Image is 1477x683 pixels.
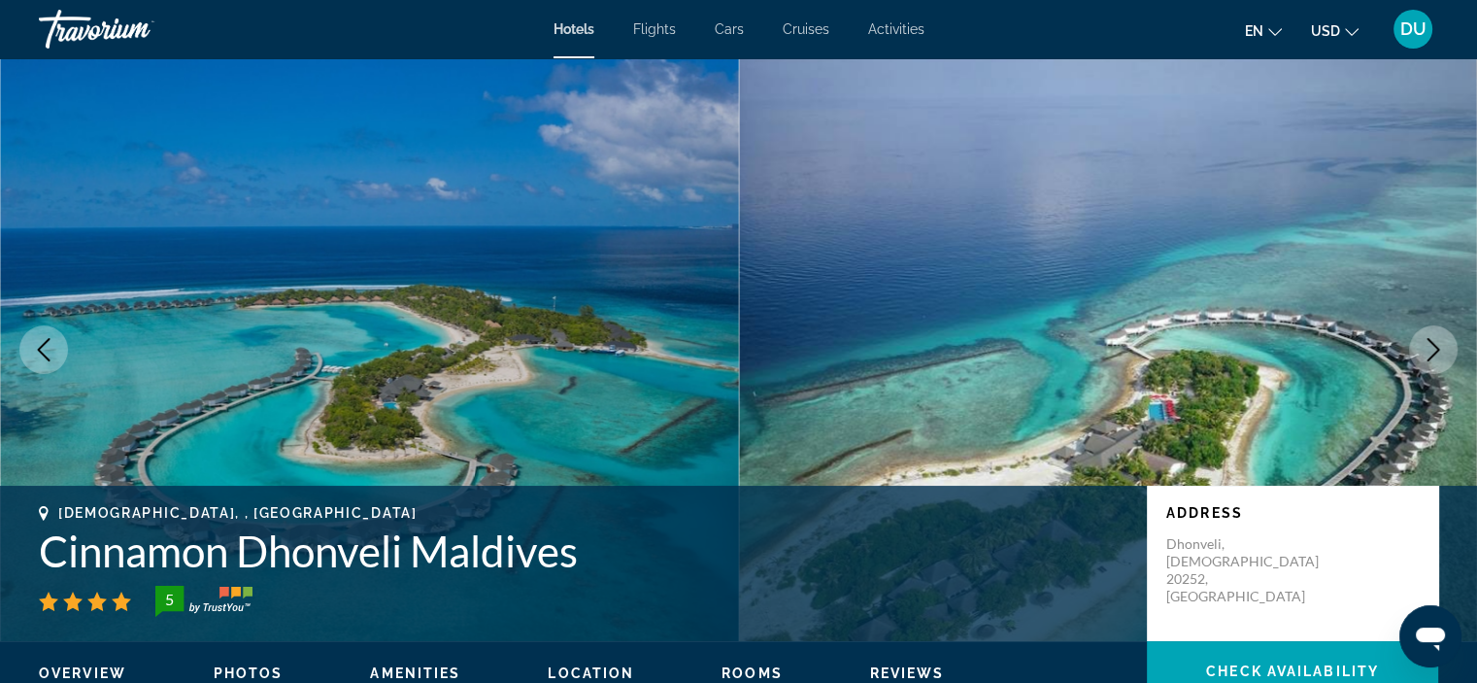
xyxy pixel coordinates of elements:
button: Reviews [870,665,945,682]
span: Overview [39,666,126,681]
button: Change currency [1311,17,1359,45]
h1: Cinnamon Dhonveli Maldives [39,526,1127,576]
span: USD [1311,23,1340,39]
div: 5 [150,588,188,611]
a: Travorium [39,4,233,54]
span: [DEMOGRAPHIC_DATA], , [GEOGRAPHIC_DATA] [58,505,418,521]
button: Change language [1245,17,1282,45]
a: Hotels [554,21,594,37]
span: en [1245,23,1263,39]
span: Check Availability [1206,664,1379,679]
img: trustyou-badge-hor.svg [155,586,252,617]
button: Next image [1409,325,1458,374]
a: Activities [868,21,924,37]
button: Photos [214,665,284,682]
span: Amenities [370,666,460,681]
a: Flights [633,21,676,37]
button: Rooms [722,665,783,682]
p: Dhonveli, [DEMOGRAPHIC_DATA] 20252, [GEOGRAPHIC_DATA] [1166,535,1322,605]
span: Photos [214,666,284,681]
button: User Menu [1388,9,1438,50]
button: Overview [39,665,126,682]
a: Cars [715,21,744,37]
span: Rooms [722,666,783,681]
p: Address [1166,505,1419,521]
button: Location [548,665,634,682]
button: Amenities [370,665,460,682]
button: Previous image [19,325,68,374]
iframe: Кнопка запуска окна обмена сообщениями [1399,605,1461,667]
span: DU [1400,19,1427,39]
span: Reviews [870,666,945,681]
span: Location [548,666,634,681]
a: Cruises [783,21,829,37]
